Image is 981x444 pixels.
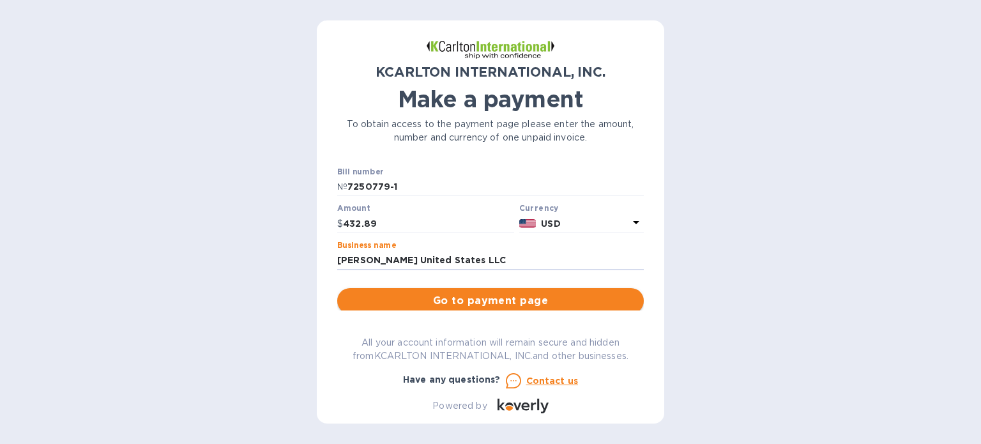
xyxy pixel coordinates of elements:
label: Amount [337,205,370,213]
b: USD [541,218,560,229]
b: KCARLTON INTERNATIONAL, INC. [376,64,605,80]
span: Go to payment page [347,293,634,309]
b: Have any questions? [403,374,501,385]
b: Currency [519,203,559,213]
p: To obtain access to the payment page please enter the amount, number and currency of one unpaid i... [337,118,644,144]
label: Business name [337,241,396,249]
u: Contact us [526,376,579,386]
label: Bill number [337,168,383,176]
p: Powered by [432,399,487,413]
input: Enter bill number [347,178,644,197]
p: $ [337,217,343,231]
input: Enter business name [337,251,644,270]
p: All your account information will remain secure and hidden from KCARLTON INTERNATIONAL, INC. and ... [337,336,644,363]
img: USD [519,219,536,228]
h1: Make a payment [337,86,644,112]
button: Go to payment page [337,288,644,314]
p: № [337,180,347,194]
input: 0.00 [343,214,514,233]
